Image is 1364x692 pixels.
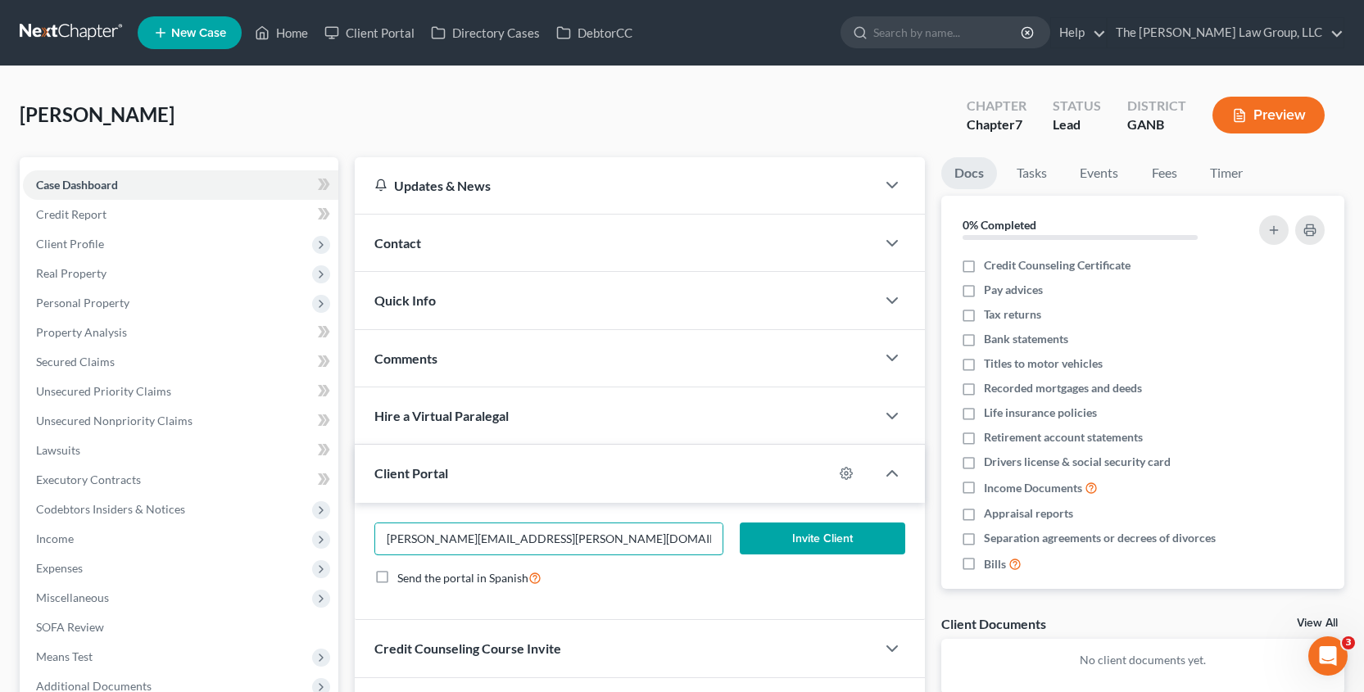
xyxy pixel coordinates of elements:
span: Expenses [36,561,83,575]
a: Home [247,18,316,47]
span: Executory Contracts [36,473,141,486]
div: Client Documents [941,615,1046,632]
span: 7 [1015,116,1022,132]
span: Lawsuits [36,443,80,457]
span: Drivers license & social security card [984,454,1171,470]
a: Client Portal [316,18,423,47]
a: Docs [941,157,997,189]
div: Chapter [967,97,1026,115]
span: Bills [984,556,1006,572]
span: Hire a Virtual Paralegal [374,408,509,423]
span: Means Test [36,649,93,663]
span: Income [36,531,74,545]
a: DebtorCC [548,18,641,47]
span: Tax returns [984,306,1041,323]
a: Help [1051,18,1106,47]
button: Invite Client [740,522,906,555]
span: Quick Info [374,292,436,308]
a: Lawsuits [23,436,338,465]
span: Secured Claims [36,355,115,369]
span: Send the portal in Spanish [397,571,528,585]
span: Case Dashboard [36,178,118,192]
input: Search by name... [873,17,1023,47]
span: SOFA Review [36,620,104,634]
span: Personal Property [36,296,129,310]
div: GANB [1127,115,1186,134]
a: Unsecured Nonpriority Claims [23,406,338,436]
span: Miscellaneous [36,590,109,604]
span: Codebtors Insiders & Notices [36,502,185,516]
a: View All [1297,617,1338,629]
input: Enter email [375,523,722,554]
span: Credit Counseling Course Invite [374,640,561,656]
a: Case Dashboard [23,170,338,200]
span: [PERSON_NAME] [20,102,174,126]
a: Unsecured Priority Claims [23,377,338,406]
div: Updates & News [374,177,856,194]
span: Unsecured Nonpriority Claims [36,414,193,427]
span: Real Property [36,266,106,280]
a: Tasks [1004,157,1060,189]
span: Client Portal [374,465,448,481]
span: Property Analysis [36,325,127,339]
a: Directory Cases [423,18,548,47]
a: The [PERSON_NAME] Law Group, LLC [1108,18,1344,47]
span: Bank statements [984,331,1068,347]
a: Fees [1138,157,1190,189]
a: SOFA Review [23,613,338,642]
span: New Case [171,27,226,39]
div: Lead [1053,115,1101,134]
a: Credit Report [23,200,338,229]
a: Property Analysis [23,318,338,347]
span: Unsecured Priority Claims [36,384,171,398]
span: Titles to motor vehicles [984,355,1103,372]
span: Credit Counseling Certificate [984,257,1131,274]
a: Timer [1197,157,1256,189]
span: Comments [374,351,437,366]
div: Chapter [967,115,1026,134]
strong: 0% Completed [963,218,1036,232]
div: District [1127,97,1186,115]
button: Preview [1212,97,1325,133]
iframe: Intercom live chat [1308,636,1348,676]
span: Appraisal reports [984,505,1073,522]
span: Life insurance policies [984,405,1097,421]
span: Recorded mortgages and deeds [984,380,1142,396]
p: No client documents yet. [954,652,1331,668]
span: Retirement account statements [984,429,1143,446]
a: Executory Contracts [23,465,338,495]
div: Status [1053,97,1101,115]
a: Events [1067,157,1131,189]
span: Contact [374,235,421,251]
span: Income Documents [984,480,1082,496]
span: Pay advices [984,282,1043,298]
span: Separation agreements or decrees of divorces [984,530,1216,546]
span: Client Profile [36,237,104,251]
span: 3 [1342,636,1355,649]
span: Credit Report [36,207,106,221]
a: Secured Claims [23,347,338,377]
